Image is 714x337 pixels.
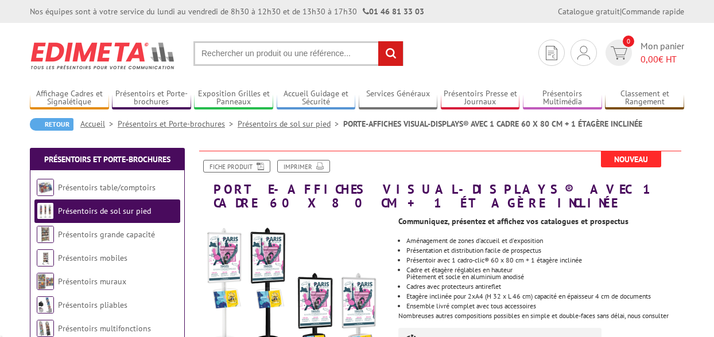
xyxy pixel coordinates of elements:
a: Présentoirs table/comptoirs [58,182,156,193]
a: Présentoirs et Porte-brochures [118,119,238,129]
li: Ensemble livré complet avec tous accessoires [406,303,684,309]
li: Aménagement de zones d'accueil et d'exposition [406,237,684,244]
img: Présentoirs grande capacité [37,226,54,243]
a: Présentoirs et Porte-brochures [44,154,170,164]
li: PORTE-AFFICHES VISUAL-DISPLAYS® AVEC 1 CADRE 60 X 80 CM + 1 ÉTAGÈRE INCLINÉE [343,118,642,130]
button: OK, accepteer alle [387,313,482,330]
a: Commande rapide [622,6,684,17]
a: Présentoirs Presse et Journaux [441,89,520,108]
a: Retour [30,118,73,131]
a: Présentoirs de sol sur pied [238,119,343,129]
span: Mon panier [641,40,684,66]
button: Weiger alle cookies [488,313,586,330]
span: 0,00 [641,53,658,65]
a: Présentoirs Multimédia [523,89,602,108]
a: Accueil [80,119,118,129]
a: Présentoirs et Porte-brochures [112,89,191,108]
img: Présentoirs muraux [37,273,54,290]
span: Als je doorgaat met het surfen op deze website, sta je alle diensten van derden toe [54,316,381,326]
img: Présentoirs de sol sur pied [37,202,54,220]
a: Fiche produit [203,160,270,173]
span: € HT [641,53,684,66]
a: Présentoirs pliables [58,300,127,310]
input: rechercher [378,41,403,66]
span: 0 [623,36,634,47]
div: Nos équipes sont à votre service du lundi au vendredi de 8h30 à 12h30 et de 13h30 à 17h30 [30,6,424,17]
img: devis rapide [546,46,557,60]
a: Imprimer [277,160,330,173]
p: Présentoir avec 1 cadro-clic® 60 x 80 cm + 1 étagère inclinée [406,257,684,264]
a: Affichage Cadres et Signalétique [30,89,109,108]
div: | [558,6,684,17]
a: Classement et Rangement [605,89,684,108]
li: Présentation et distribution facile de prospectus [406,247,684,254]
li: Cadres avec protecteurs antireflet [406,283,684,290]
img: Présentoirs pliables [37,296,54,314]
button: Personaliseer (modaal venster) [593,313,661,330]
a: Exposition Grilles et Panneaux [194,89,273,108]
a: devis rapide 0 Mon panier 0,00€ HT [603,40,684,66]
a: Services Généraux [359,89,438,108]
span: Nouveau [601,151,661,167]
p: Communiquez, présentez et affichez vos catalogues et prospectus [398,217,684,226]
a: Catalogue gratuit [558,6,620,17]
li: Etagère inclinée pour 2xA4 (H 32 x L 46 cm) capacité en épaisseur 4 cm de documents [406,293,684,300]
a: Présentoirs mobiles [58,253,127,263]
img: Edimeta [30,34,176,77]
a: Présentoirs grande capacité [58,229,155,240]
img: devis rapide [577,46,590,60]
strong: 01 46 81 33 03 [363,6,424,17]
a: Présentoirs de sol sur pied [58,206,151,216]
li: Cadre et étagère réglables en hauteur Piètement et socle en aluminium anodisé [406,267,684,280]
img: Présentoirs table/comptoirs [37,179,54,196]
img: devis rapide [611,46,627,60]
a: Accueil Guidage et Sécurité [277,89,356,108]
input: Rechercher un produit ou une référence... [193,41,403,66]
img: Présentoirs mobiles [37,249,54,267]
a: Présentoirs muraux [58,276,126,287]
